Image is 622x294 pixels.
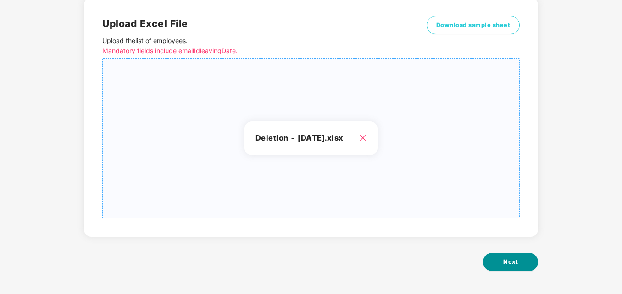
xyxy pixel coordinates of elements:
span: Next [503,257,518,267]
h3: Deletion - [DATE].xlsx [255,132,367,144]
span: close [359,134,367,142]
span: Download sample sheet [436,21,511,30]
button: Next [483,253,538,271]
h2: Upload Excel File [102,16,416,31]
p: Mandatory fields include emailId leavingDate. [102,46,416,56]
button: Download sample sheet [427,16,520,34]
p: Upload the list of employees . [102,36,416,56]
span: Deletion - [DATE].xlsx close [103,59,519,218]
